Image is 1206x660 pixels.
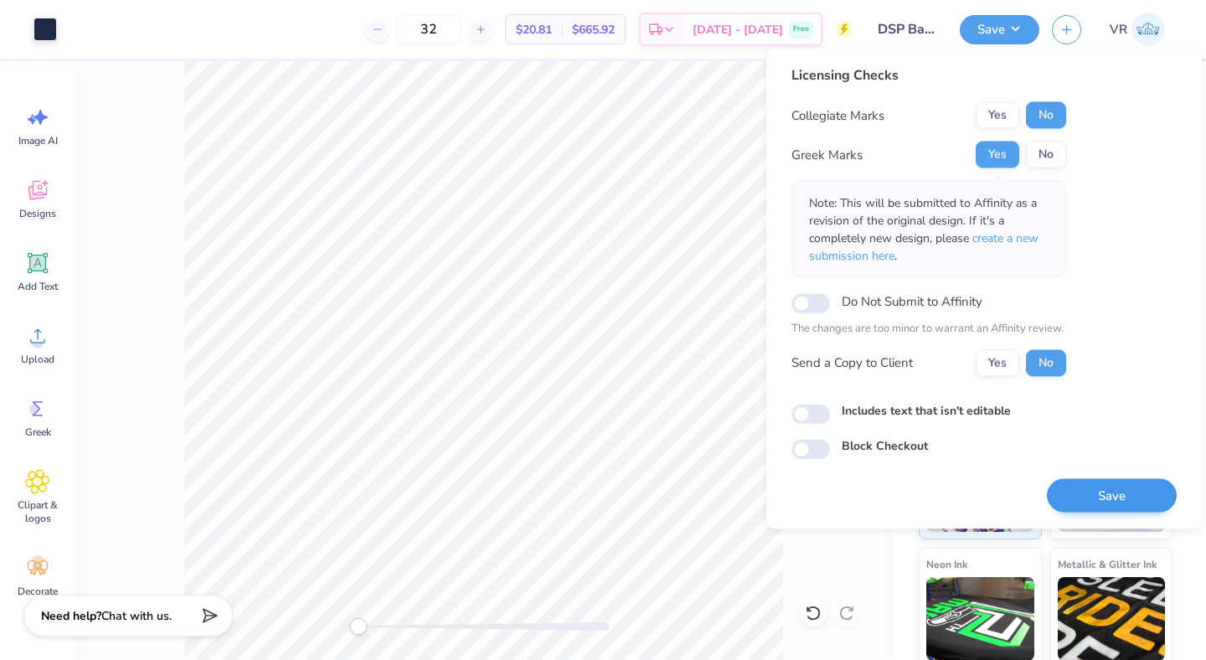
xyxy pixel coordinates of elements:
[809,194,1049,265] p: Note: This will be submitted to Affinity as a revision of the original design. If it's a complete...
[976,102,1019,129] button: Yes
[693,21,783,39] span: [DATE] - [DATE]
[1110,20,1127,39] span: VR
[572,21,615,39] span: $665.92
[976,349,1019,376] button: Yes
[19,207,56,220] span: Designs
[1026,102,1066,129] button: No
[396,14,461,44] input: – –
[960,15,1039,44] button: Save
[18,134,58,147] span: Image AI
[350,618,367,635] div: Accessibility label
[791,353,913,373] div: Send a Copy to Client
[791,106,884,125] div: Collegiate Marks
[791,145,863,164] div: Greek Marks
[18,585,58,598] span: Decorate
[976,142,1019,168] button: Yes
[10,498,65,525] span: Clipart & logos
[865,13,947,46] input: Untitled Design
[842,401,1011,419] label: Includes text that isn't editable
[18,280,58,293] span: Add Text
[41,608,101,624] strong: Need help?
[1026,142,1066,168] button: No
[1131,13,1165,46] img: Vincent Roxas
[21,353,54,366] span: Upload
[1026,349,1066,376] button: No
[926,555,967,573] span: Neon Ink
[25,425,51,439] span: Greek
[842,436,928,454] label: Block Checkout
[1047,478,1177,513] button: Save
[791,321,1066,338] p: The changes are too minor to warrant an Affinity review.
[1058,555,1157,573] span: Metallic & Glitter Ink
[842,291,982,312] label: Do Not Submit to Affinity
[516,21,552,39] span: $20.81
[1102,13,1172,46] a: VR
[791,65,1066,85] div: Licensing Checks
[101,608,172,624] span: Chat with us.
[793,23,809,35] span: Free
